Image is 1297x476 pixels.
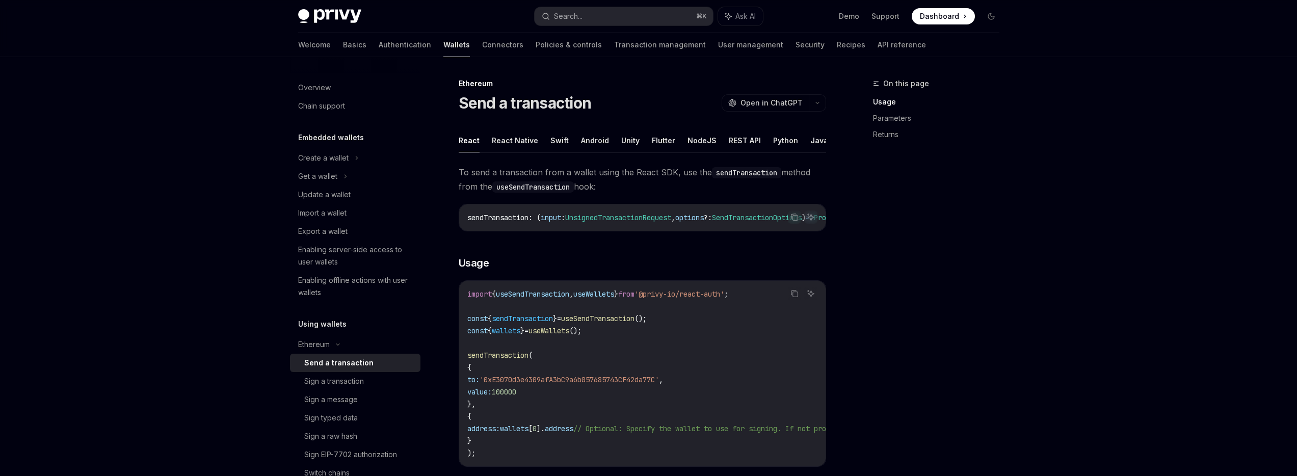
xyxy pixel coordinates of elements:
button: Copy the contents from the code block [788,287,801,300]
span: ( [528,351,533,360]
span: import [467,289,492,299]
div: Sign EIP-7702 authorization [304,448,397,461]
span: (); [634,314,647,323]
a: API reference [878,33,926,57]
span: // Optional: Specify the wallet to use for signing. If not provided, the first wallet will be used. [573,424,977,433]
span: sendTransaction [467,351,528,360]
span: = [524,326,528,335]
a: Transaction management [614,33,706,57]
a: Usage [873,94,1008,110]
span: ) [802,213,806,222]
button: REST API [729,128,761,152]
div: Sign a raw hash [304,430,357,442]
a: Basics [343,33,366,57]
div: Search... [554,10,583,22]
a: Update a wallet [290,186,420,204]
a: Export a wallet [290,222,420,241]
span: { [467,363,471,372]
span: { [467,412,471,421]
span: const [467,314,488,323]
code: sendTransaction [712,167,781,178]
button: Flutter [652,128,675,152]
span: UnsignedTransactionRequest [565,213,671,222]
span: }, [467,400,475,409]
div: Sign typed data [304,412,358,424]
span: to: [467,375,480,384]
div: Enabling offline actions with user wallets [298,274,414,299]
span: , [671,213,675,222]
div: Sign a transaction [304,375,364,387]
h5: Using wallets [298,318,347,330]
a: Connectors [482,33,523,57]
span: } [520,326,524,335]
code: useSendTransaction [492,181,574,193]
button: Android [581,128,609,152]
span: useSendTransaction [561,314,634,323]
button: Swift [550,128,569,152]
a: Demo [839,11,859,21]
span: { [492,289,496,299]
span: } [553,314,557,323]
span: '0xE3070d3e4309afA3bC9a6b057685743CF42da77C' [480,375,659,384]
span: : ( [528,213,541,222]
button: Ask AI [804,287,817,300]
div: Enabling server-side access to user wallets [298,244,414,268]
button: Python [773,128,798,152]
span: To send a transaction from a wallet using the React SDK, use the method from the hook: [459,165,826,194]
h5: Embedded wallets [298,131,364,144]
button: Toggle dark mode [983,8,999,24]
a: Import a wallet [290,204,420,222]
span: useSendTransaction [496,289,569,299]
span: , [659,375,663,384]
a: Sign a transaction [290,372,420,390]
button: Java [810,128,828,152]
span: wallets [492,326,520,335]
button: Open in ChatGPT [722,94,809,112]
a: Returns [873,126,1008,143]
span: Ask AI [735,11,756,21]
span: = [557,314,561,323]
span: , [569,289,573,299]
div: Overview [298,82,331,94]
span: Usage [459,256,489,270]
a: Welcome [298,33,331,57]
div: Create a wallet [298,152,349,164]
span: from [618,289,634,299]
span: [ [528,424,533,433]
a: Wallets [443,33,470,57]
span: Open in ChatGPT [740,98,803,108]
a: Sign typed data [290,409,420,427]
span: Dashboard [920,11,959,21]
span: } [467,436,471,445]
a: User management [718,33,783,57]
span: useWallets [528,326,569,335]
img: dark logo [298,9,361,23]
button: Copy the contents from the code block [788,210,801,224]
span: address: [467,424,500,433]
span: ?: [704,213,712,222]
div: Send a transaction [304,357,374,369]
a: Send a transaction [290,354,420,372]
button: React Native [492,128,538,152]
span: options [675,213,704,222]
span: ⌘ K [696,12,707,20]
span: { [488,326,492,335]
a: Support [871,11,899,21]
span: sendTransaction [492,314,553,323]
span: { [488,314,492,323]
span: const [467,326,488,335]
div: Update a wallet [298,189,351,201]
a: Enabling server-side access to user wallets [290,241,420,271]
span: On this page [883,77,929,90]
span: 0 [533,424,537,433]
h1: Send a transaction [459,94,592,112]
span: ); [467,448,475,458]
span: sendTransaction [467,213,528,222]
button: NodeJS [687,128,717,152]
button: Search...⌘K [535,7,713,25]
span: wallets [500,424,528,433]
button: Ask AI [804,210,817,224]
a: Sign a message [290,390,420,409]
span: ]. [537,424,545,433]
a: Recipes [837,33,865,57]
